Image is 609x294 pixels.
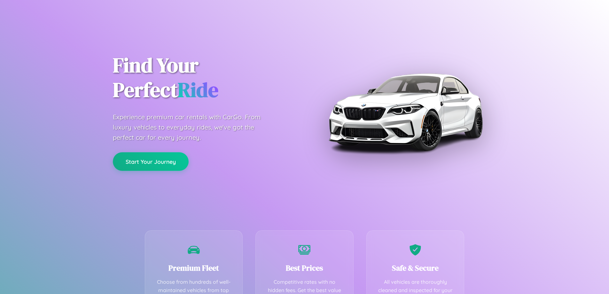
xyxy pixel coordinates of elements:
[113,152,189,171] button: Start Your Journey
[113,53,295,102] h1: Find Your Perfect
[265,263,344,273] h3: Best Prices
[178,76,218,104] span: Ride
[325,32,485,192] img: Premium BMW car rental vehicle
[155,263,233,273] h3: Premium Fleet
[113,112,273,143] p: Experience premium car rentals with CarGo. From luxury vehicles to everyday rides, we've got the ...
[376,263,455,273] h3: Safe & Secure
